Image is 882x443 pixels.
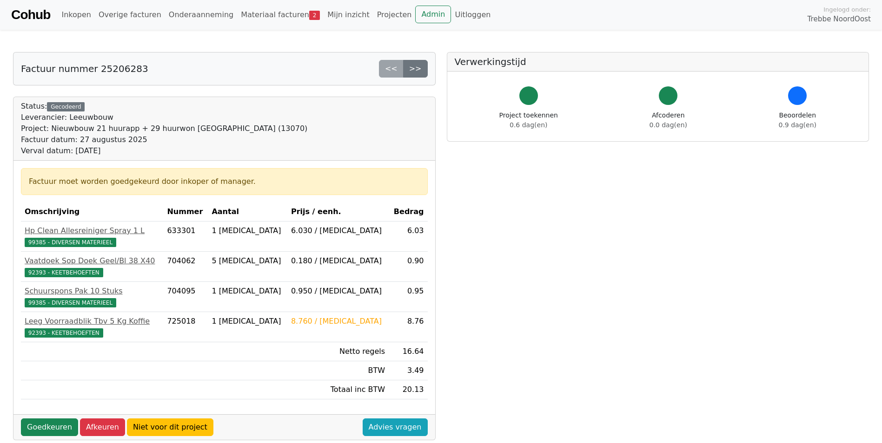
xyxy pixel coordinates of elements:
[363,418,428,436] a: Advies vragen
[415,6,451,23] a: Admin
[25,238,116,247] span: 99385 - DIVERSEN MATERIEEL
[25,268,103,277] span: 92393 - KEETBEHOEFTEN
[21,101,307,156] div: Status:
[389,342,427,361] td: 16.64
[95,6,165,24] a: Overige facturen
[389,282,427,312] td: 0.95
[25,316,159,327] div: Leeg Voorraadblik Tbv 5 Kg Koffie
[650,111,687,130] div: Afcoderen
[309,11,320,20] span: 2
[808,14,871,25] span: Trebbe NoordOost
[163,221,208,252] td: 633301
[373,6,416,24] a: Projecten
[287,361,389,380] td: BTW
[47,102,85,111] div: Gecodeerd
[287,380,389,399] td: Totaal inc BTW
[21,123,307,134] div: Project: Nieuwbouw 21 huurapp + 29 huurwon [GEOGRAPHIC_DATA] (13070)
[499,111,558,130] div: Project toekennen
[80,418,125,436] a: Afkeuren
[403,60,428,78] a: >>
[212,316,284,327] div: 1 [MEDICAL_DATA]
[11,4,50,26] a: Cohub
[389,361,427,380] td: 3.49
[25,286,159,297] div: Schuurspons Pak 10 Stuks
[389,312,427,342] td: 8.76
[291,225,385,236] div: 6.030 / [MEDICAL_DATA]
[212,255,284,267] div: 5 [MEDICAL_DATA]
[389,221,427,252] td: 6.03
[389,202,427,221] th: Bedrag
[650,121,687,129] span: 0.0 dag(en)
[25,225,159,248] a: Hp Clean Allesreiniger Spray 1 L99385 - DIVERSEN MATERIEEL
[291,255,385,267] div: 0.180 / [MEDICAL_DATA]
[127,418,213,436] a: Niet voor dit project
[25,286,159,308] a: Schuurspons Pak 10 Stuks99385 - DIVERSEN MATERIEEL
[21,145,307,156] div: Verval datum: [DATE]
[287,342,389,361] td: Netto regels
[291,286,385,297] div: 0.950 / [MEDICAL_DATA]
[451,6,494,24] a: Uitloggen
[163,312,208,342] td: 725018
[163,202,208,221] th: Nummer
[21,63,148,74] h5: Factuur nummer 25206283
[58,6,94,24] a: Inkopen
[779,121,816,129] span: 0.9 dag(en)
[25,298,116,307] span: 99385 - DIVERSEN MATERIEEL
[212,225,284,236] div: 1 [MEDICAL_DATA]
[208,202,287,221] th: Aantal
[29,176,420,187] div: Factuur moet worden goedgekeurd door inkoper of manager.
[25,255,159,267] div: Vaatdoek Sop Doek Geel/Bl 38 X40
[163,282,208,312] td: 704095
[25,316,159,338] a: Leeg Voorraadblik Tbv 5 Kg Koffie92393 - KEETBEHOEFTEN
[21,202,163,221] th: Omschrijving
[212,286,284,297] div: 1 [MEDICAL_DATA]
[287,202,389,221] th: Prijs / eenh.
[21,112,307,123] div: Leverancier: Leeuwbouw
[237,6,324,24] a: Materiaal facturen2
[21,418,78,436] a: Goedkeuren
[25,255,159,278] a: Vaatdoek Sop Doek Geel/Bl 38 X4092393 - KEETBEHOEFTEN
[165,6,237,24] a: Onderaanneming
[779,111,816,130] div: Beoordelen
[324,6,373,24] a: Mijn inzicht
[455,56,862,67] h5: Verwerkingstijd
[291,316,385,327] div: 8.760 / [MEDICAL_DATA]
[25,328,103,338] span: 92393 - KEETBEHOEFTEN
[823,5,871,14] span: Ingelogd onder:
[389,252,427,282] td: 0.90
[510,121,547,129] span: 0.6 dag(en)
[21,134,307,145] div: Factuur datum: 27 augustus 2025
[163,252,208,282] td: 704062
[389,380,427,399] td: 20.13
[25,225,159,236] div: Hp Clean Allesreiniger Spray 1 L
